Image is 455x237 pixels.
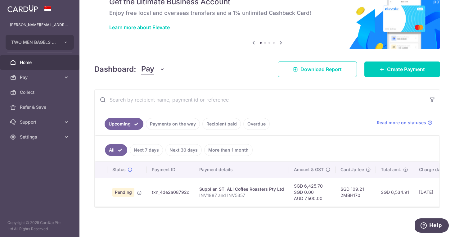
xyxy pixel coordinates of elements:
[112,188,134,197] span: Pending
[165,144,202,156] a: Next 30 days
[364,62,440,77] a: Create Payment
[376,178,414,207] td: SGD 6,534.91
[147,162,194,178] th: Payment ID
[94,64,136,75] h4: Dashboard:
[109,24,170,30] a: Learn more about Elevate
[340,166,364,173] span: CardUp fee
[10,22,70,28] p: [PERSON_NAME][EMAIL_ADDRESS][DOMAIN_NAME]
[278,62,357,77] a: Download Report
[147,178,194,207] td: txn_4de2a08792c
[141,63,165,75] button: Pay
[415,218,449,234] iframe: Opens a widget where you can find more information
[199,192,284,198] p: INV1887 and INV5357
[20,59,61,66] span: Home
[11,39,57,45] span: TWO MEN BAGELS (NOVENA) PTE. LTD.
[130,144,163,156] a: Next 7 days
[199,186,284,192] div: Supplier. ST. ALi Coffee Roasters Pty Ltd
[243,118,270,130] a: Overdue
[387,66,425,73] span: Create Payment
[336,178,376,207] td: SGD 109.21 2MBH170
[377,120,426,126] span: Read more on statuses
[141,63,154,75] span: Pay
[377,120,432,126] a: Read more on statuses
[381,166,401,173] span: Total amt.
[20,119,61,125] span: Support
[294,166,324,173] span: Amount & GST
[289,178,336,207] td: SGD 6,425.70 SGD 0.00 AUD 7,500.00
[20,89,61,95] span: Collect
[20,104,61,110] span: Refer & Save
[419,166,444,173] span: Charge date
[109,9,425,17] h6: Enjoy free local and overseas transfers and a 1% unlimited Cashback Card!
[95,90,425,110] input: Search by recipient name, payment id or reference
[6,35,74,50] button: TWO MEN BAGELS (NOVENA) PTE. LTD.
[20,134,61,140] span: Settings
[146,118,200,130] a: Payments on the way
[202,118,241,130] a: Recipient paid
[194,162,289,178] th: Payment details
[105,118,143,130] a: Upcoming
[300,66,342,73] span: Download Report
[105,144,127,156] a: All
[7,5,38,12] img: CardUp
[204,144,253,156] a: More than 1 month
[20,74,61,80] span: Pay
